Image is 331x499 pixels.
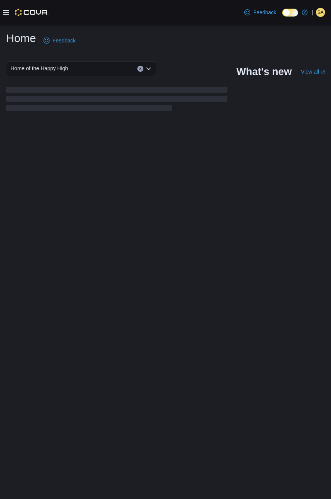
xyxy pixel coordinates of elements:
[236,66,292,78] h2: What's new
[137,66,143,72] button: Clear input
[316,8,325,17] div: Shawn Alexander
[282,9,298,17] input: Dark Mode
[15,9,48,16] img: Cova
[301,69,325,75] a: View allExternal link
[6,88,227,112] span: Loading
[320,70,325,75] svg: External link
[11,64,68,73] span: Home of the Happy High
[41,33,78,48] a: Feedback
[241,5,279,20] a: Feedback
[311,8,313,17] p: |
[317,8,323,17] span: SA
[6,31,36,46] h1: Home
[146,66,152,72] button: Open list of options
[53,37,75,44] span: Feedback
[253,9,276,16] span: Feedback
